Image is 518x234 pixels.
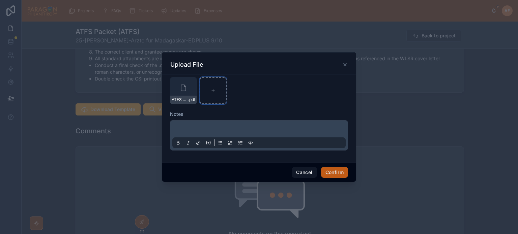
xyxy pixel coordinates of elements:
[188,97,195,102] span: .pdf
[172,97,188,102] span: ATFS Report
[170,61,203,69] h3: Upload File
[170,111,183,117] span: Notes
[321,167,348,178] button: Confirm
[292,167,317,178] button: Cancel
